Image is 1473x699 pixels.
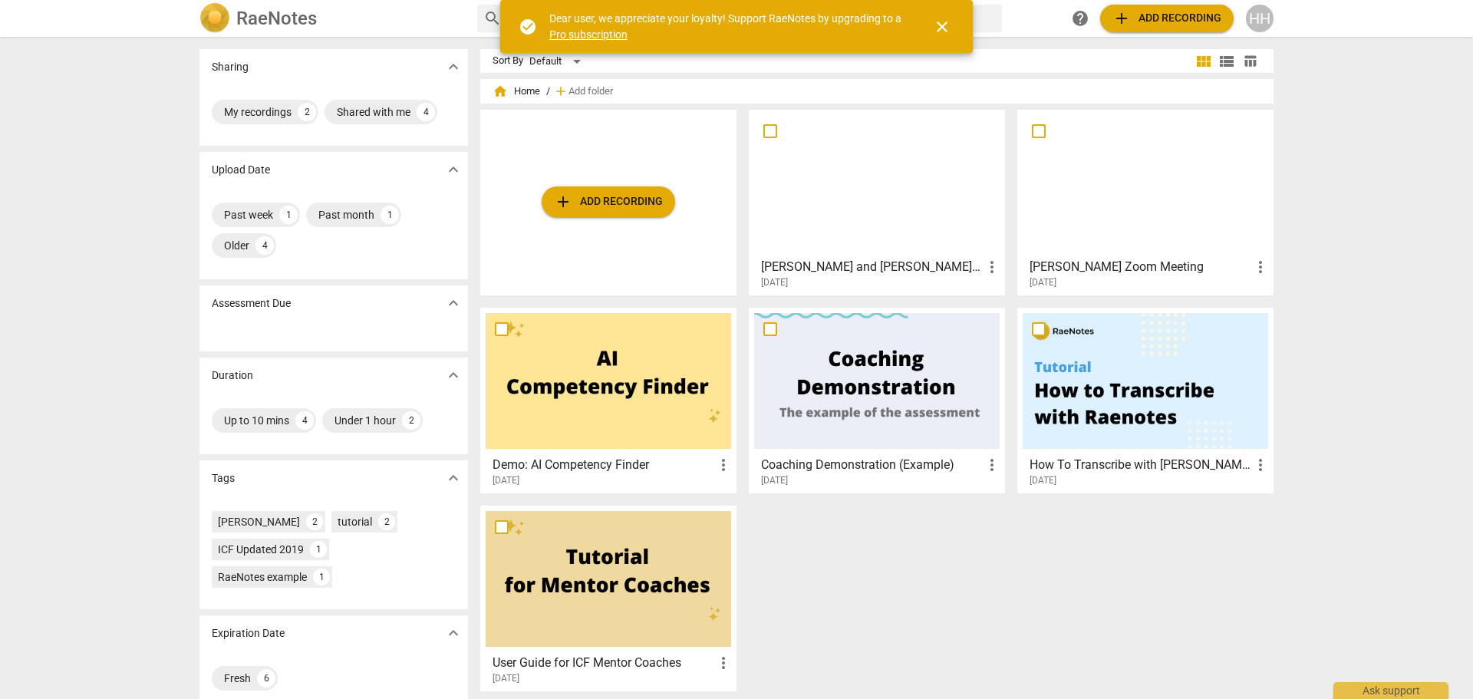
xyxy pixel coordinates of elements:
[224,238,249,253] div: Older
[212,368,253,384] p: Duration
[519,18,537,36] span: check_circle
[381,206,399,224] div: 1
[1251,258,1270,276] span: more_vert
[493,55,523,67] div: Sort By
[218,569,307,585] div: RaeNotes example
[224,104,292,120] div: My recordings
[529,49,586,74] div: Default
[1192,50,1215,73] button: Tile view
[298,103,316,121] div: 2
[199,3,465,34] a: LogoRaeNotes
[1030,258,1251,276] h3: Holly Henty's Zoom Meeting
[313,569,330,585] div: 1
[212,470,235,486] p: Tags
[1215,50,1238,73] button: List view
[1251,456,1270,474] span: more_vert
[983,456,1001,474] span: more_vert
[493,84,540,99] span: Home
[1071,9,1089,28] span: help
[933,18,951,36] span: close
[444,469,463,487] span: expand_more
[761,276,788,289] span: [DATE]
[1333,682,1448,699] div: Ask support
[983,258,1001,276] span: more_vert
[1066,5,1094,32] a: Help
[444,160,463,179] span: expand_more
[1023,313,1268,486] a: How To Transcribe with [PERSON_NAME][DATE]
[442,292,465,315] button: Show more
[218,542,304,557] div: ICF Updated 2019
[442,467,465,490] button: Show more
[224,671,251,686] div: Fresh
[257,669,275,687] div: 6
[1195,52,1213,71] span: view_module
[754,313,1000,486] a: Coaching Demonstration (Example)[DATE]
[218,514,300,529] div: [PERSON_NAME]
[337,104,410,120] div: Shared with me
[754,115,1000,289] a: [PERSON_NAME] and [PERSON_NAME] Coaching [DATE][DATE]
[318,207,374,223] div: Past month
[199,3,230,34] img: Logo
[761,456,983,474] h3: Coaching Demonstration (Example)
[255,236,274,255] div: 4
[212,295,291,312] p: Assessment Due
[483,9,502,28] span: search
[761,258,983,276] h3: Holly and Becky Coaching 9/4/25
[549,28,628,41] a: Pro subscription
[378,513,395,530] div: 2
[761,474,788,487] span: [DATE]
[224,207,273,223] div: Past week
[554,193,663,211] span: Add recording
[553,84,568,99] span: add
[212,162,270,178] p: Upload Date
[1030,456,1251,474] h3: How To Transcribe with RaeNotes
[554,193,572,211] span: add
[1023,115,1268,289] a: [PERSON_NAME] Zoom Meeting[DATE]
[444,294,463,312] span: expand_more
[338,514,372,529] div: tutorial
[493,654,714,672] h3: User Guide for ICF Mentor Coaches
[306,513,323,530] div: 2
[442,622,465,645] button: Show more
[212,625,285,641] p: Expiration Date
[279,206,298,224] div: 1
[493,84,508,99] span: home
[1243,54,1257,68] span: table_chart
[1112,9,1131,28] span: add
[549,11,905,42] div: Dear user, we appreciate your loyalty! Support RaeNotes by upgrading to a
[444,366,463,384] span: expand_more
[442,55,465,78] button: Show more
[1100,5,1234,32] button: Upload
[1030,276,1056,289] span: [DATE]
[1246,5,1274,32] button: HH
[224,413,289,428] div: Up to 10 mins
[1112,9,1221,28] span: Add recording
[417,103,435,121] div: 4
[1218,52,1236,71] span: view_list
[310,541,327,558] div: 1
[1238,50,1261,73] button: Table view
[714,456,733,474] span: more_vert
[444,58,463,76] span: expand_more
[493,672,519,685] span: [DATE]
[442,158,465,181] button: Show more
[924,8,961,45] button: Close
[1030,474,1056,487] span: [DATE]
[212,59,249,75] p: Sharing
[493,456,714,474] h3: Demo: AI Competency Finder
[493,474,519,487] span: [DATE]
[714,654,733,672] span: more_vert
[546,86,550,97] span: /
[444,624,463,642] span: expand_more
[542,186,675,217] button: Upload
[295,411,314,430] div: 4
[486,313,731,486] a: Demo: AI Competency Finder[DATE]
[486,511,731,684] a: User Guide for ICF Mentor Coaches[DATE]
[236,8,317,29] h2: RaeNotes
[402,411,420,430] div: 2
[568,86,613,97] span: Add folder
[442,364,465,387] button: Show more
[334,413,396,428] div: Under 1 hour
